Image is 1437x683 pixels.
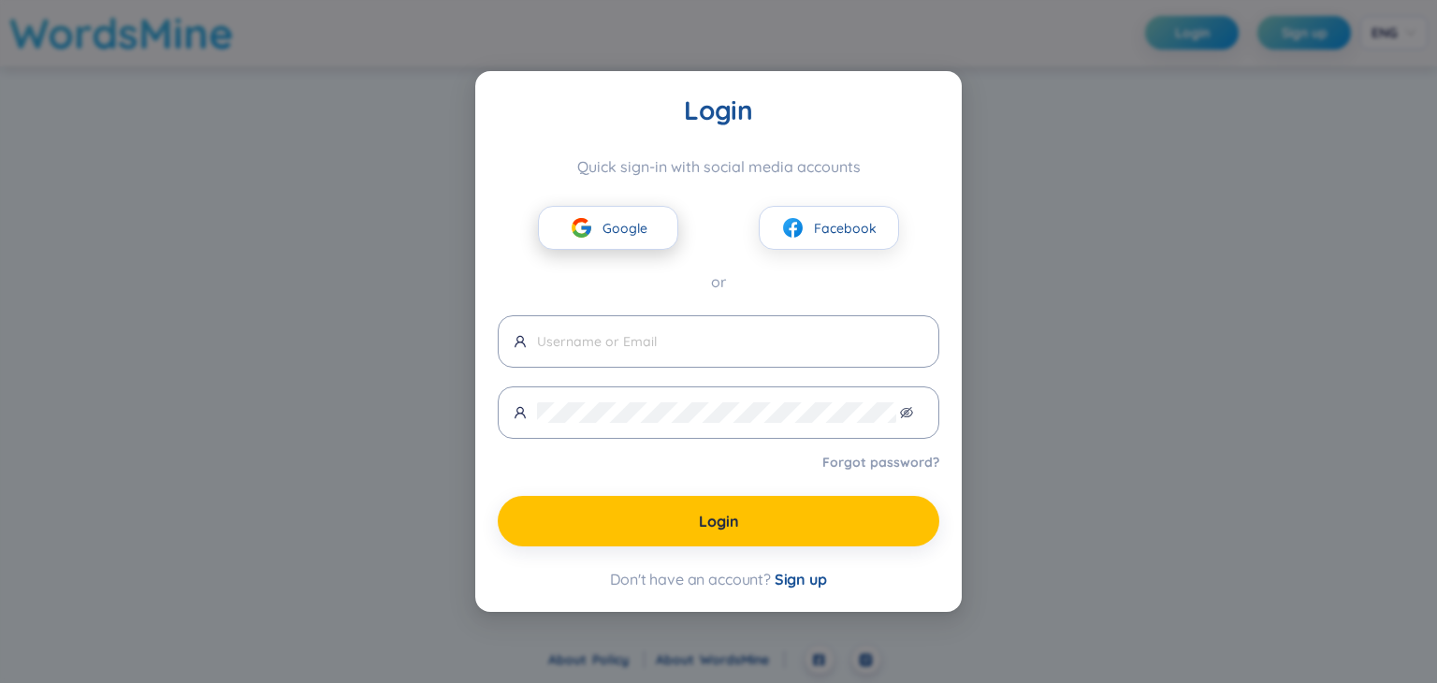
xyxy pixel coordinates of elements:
[538,206,678,250] button: googleGoogle
[498,496,939,546] button: Login
[814,218,877,239] span: Facebook
[822,453,939,472] a: Forgot password?
[900,406,913,419] span: eye-invisible
[759,206,899,250] button: facebookFacebook
[498,270,939,294] div: or
[775,570,827,589] span: Sign up
[537,331,923,352] input: Username or Email
[514,406,527,419] span: user
[781,216,805,240] img: facebook
[514,335,527,348] span: user
[498,157,939,176] div: Quick sign-in with social media accounts
[602,218,647,239] span: Google
[699,511,739,531] span: Login
[570,216,593,240] img: google
[498,569,939,589] div: Don't have an account?
[498,94,939,127] div: Login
